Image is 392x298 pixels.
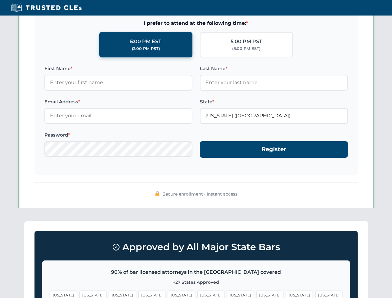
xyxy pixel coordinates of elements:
[200,75,348,90] input: Enter your last name
[44,98,192,106] label: Email Address
[200,108,348,124] input: Florida (FL)
[200,65,348,72] label: Last Name
[44,19,348,27] span: I prefer to attend at the following time:
[155,191,160,196] img: 🔒
[50,268,342,276] p: 90% of bar licensed attorneys in the [GEOGRAPHIC_DATA] covered
[50,279,342,286] p: +27 States Approved
[163,191,237,197] span: Secure enrollment • Instant access
[200,98,348,106] label: State
[130,38,161,46] div: 5:00 PM EST
[231,38,262,46] div: 5:00 PM PST
[42,239,350,255] h3: Approved by All Major State Bars
[44,65,192,72] label: First Name
[200,141,348,158] button: Register
[9,3,83,12] img: Trusted CLEs
[44,75,192,90] input: Enter your first name
[44,108,192,124] input: Enter your email
[44,131,192,139] label: Password
[232,46,260,52] div: (8:00 PM EST)
[132,46,160,52] div: (2:00 PM PST)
